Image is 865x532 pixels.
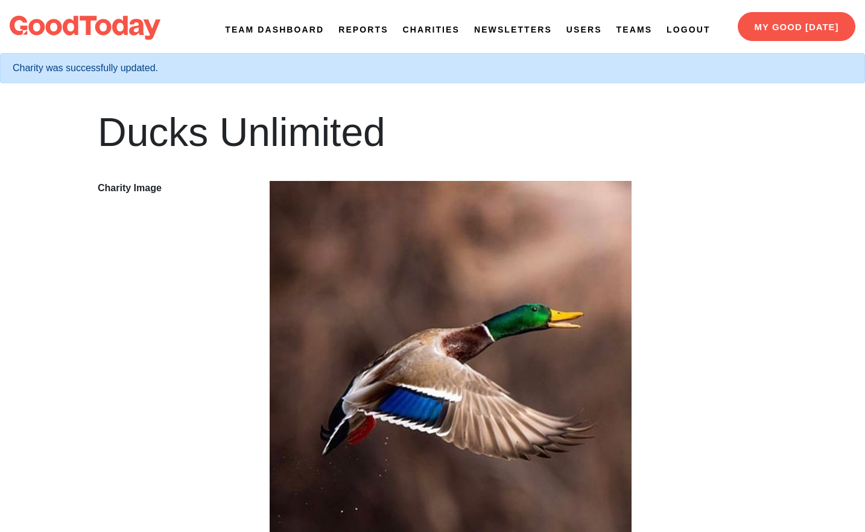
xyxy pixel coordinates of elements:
[403,24,460,36] a: Charities
[667,24,710,36] a: Logout
[98,112,767,152] h1: Ducks Unlimited
[225,24,324,36] a: Team Dashboard
[566,24,602,36] a: Users
[13,61,852,75] div: Charity was successfully updated.
[338,24,388,36] a: Reports
[10,16,160,40] img: logo-dark-da6b47b19159aada33782b937e4e11ca563a98e0ec6b0b8896e274de7198bfd4.svg
[474,24,552,36] a: Newsletters
[738,12,855,41] a: My Good [DATE]
[616,24,653,36] a: Teams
